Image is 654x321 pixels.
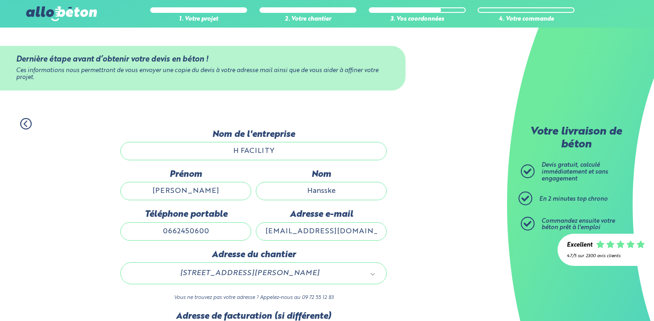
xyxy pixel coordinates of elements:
[539,196,608,202] span: En 2 minutes top chrono
[256,222,387,241] input: ex : contact@allobeton.fr
[541,162,608,181] span: Devis gratuit, calculé immédiatement et sans engagement
[523,126,629,151] p: Votre livraison de béton
[26,6,97,21] img: allobéton
[256,169,387,180] label: Nom
[16,55,389,64] div: Dernière étape avant d’obtenir votre devis en béton !
[16,68,389,81] div: Ces informations nous permettront de vous envoyer une copie du devis à votre adresse mail ainsi q...
[369,16,466,23] div: 3. Vos coordonnées
[256,182,387,200] input: Quel est votre nom de famille ?
[130,267,377,279] a: [STREET_ADDRESS][PERSON_NAME]
[120,293,387,302] p: Vous ne trouvez pas votre adresse ? Appelez-nous au 09 72 55 12 83
[259,16,356,23] div: 2. Votre chantier
[256,209,387,220] label: Adresse e-mail
[120,182,251,200] input: Quel est votre prénom ?
[120,169,251,180] label: Prénom
[120,222,251,241] input: ex : 0642930817
[567,253,645,259] div: 4.7/5 sur 2300 avis clients
[541,218,615,231] span: Commandez ensuite votre béton prêt à l'emploi
[120,209,251,220] label: Téléphone portable
[478,16,575,23] div: 4. Votre commande
[567,242,592,249] div: Excellent
[120,250,387,260] label: Adresse du chantier
[120,130,387,140] label: Nom de l'entreprise
[150,16,247,23] div: 1. Votre projet
[120,142,387,160] input: dénomination sociale de l'entreprise
[134,267,365,279] span: [STREET_ADDRESS][PERSON_NAME]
